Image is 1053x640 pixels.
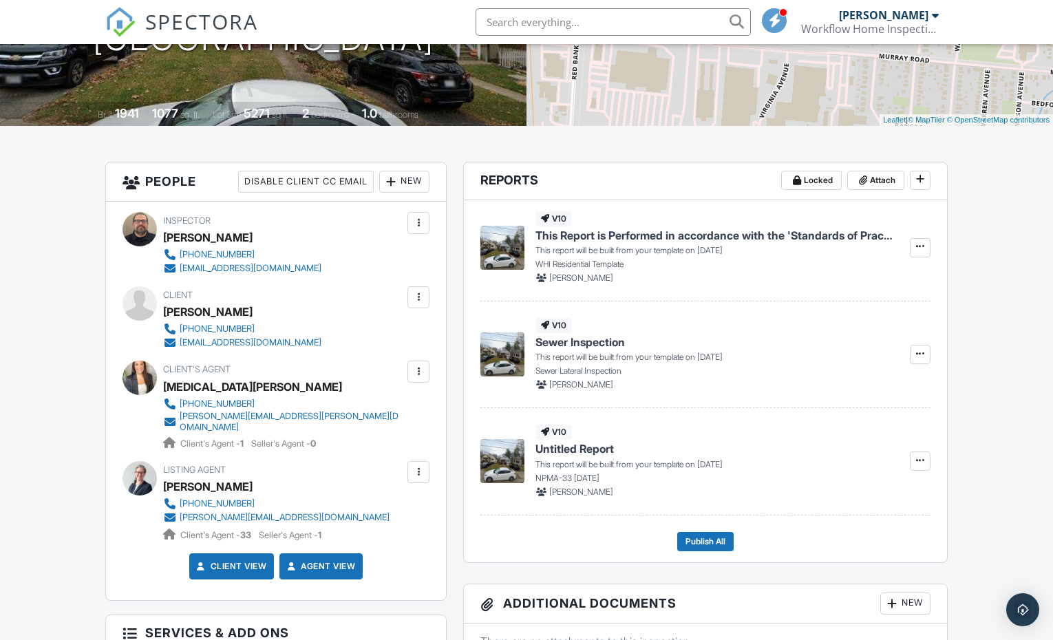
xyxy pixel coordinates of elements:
strong: 0 [310,438,316,449]
span: bedrooms [311,109,349,120]
a: SPECTORA [105,19,258,47]
h3: Additional Documents [464,584,947,623]
div: [PHONE_NUMBER] [180,398,255,409]
div: 5271 [244,106,270,120]
span: Client's Agent - [180,530,253,540]
img: The Best Home Inspection Software - Spectora [105,7,136,37]
a: [PHONE_NUMBER] [163,248,321,262]
a: [PERSON_NAME][EMAIL_ADDRESS][DOMAIN_NAME] [163,511,390,524]
span: Client [163,290,193,300]
strong: 1 [240,438,244,449]
span: Listing Agent [163,465,226,475]
span: Built [98,109,113,120]
a: [EMAIL_ADDRESS][DOMAIN_NAME] [163,262,321,275]
span: Client's Agent [163,364,231,374]
div: 2 [302,106,309,120]
span: Seller's Agent - [251,438,316,449]
strong: 33 [240,530,251,540]
div: New [880,593,930,615]
div: Open Intercom Messenger [1006,593,1039,626]
div: 1077 [152,106,178,120]
a: Client View [194,559,267,573]
h3: People [106,162,446,202]
div: [PERSON_NAME] [839,8,928,22]
div: 1.0 [362,106,377,120]
div: [PERSON_NAME][EMAIL_ADDRESS][DOMAIN_NAME] [180,512,390,523]
a: [PERSON_NAME][EMAIL_ADDRESS][PERSON_NAME][DOMAIN_NAME] [163,411,404,433]
span: SPECTORA [145,7,258,36]
a: [PHONE_NUMBER] [163,397,404,411]
div: [EMAIL_ADDRESS][DOMAIN_NAME] [180,263,321,274]
a: [MEDICAL_DATA][PERSON_NAME] [163,376,342,397]
a: Agent View [284,559,355,573]
div: [PHONE_NUMBER] [180,498,255,509]
div: | [880,114,1053,126]
span: Lot Size [213,109,242,120]
div: 1941 [115,106,139,120]
span: Client's Agent - [180,438,246,449]
span: Seller's Agent - [259,530,321,540]
div: [PERSON_NAME] [163,227,253,248]
span: sq. ft. [180,109,200,120]
div: Disable Client CC Email [238,171,374,193]
a: [PERSON_NAME] [163,476,253,497]
div: [PHONE_NUMBER] [180,323,255,334]
div: New [379,171,429,193]
div: Workflow Home Inspections [801,22,939,36]
div: [PHONE_NUMBER] [180,249,255,260]
a: [EMAIL_ADDRESS][DOMAIN_NAME] [163,336,321,350]
div: [PERSON_NAME][EMAIL_ADDRESS][PERSON_NAME][DOMAIN_NAME] [180,411,404,433]
strong: 1 [318,530,321,540]
div: [PERSON_NAME] [163,301,253,322]
span: bathrooms [379,109,418,120]
span: Inspector [163,215,211,226]
a: © OpenStreetMap contributors [947,116,1050,124]
a: © MapTiler [908,116,945,124]
div: [EMAIL_ADDRESS][DOMAIN_NAME] [180,337,321,348]
a: [PHONE_NUMBER] [163,322,321,336]
span: sq.ft. [272,109,289,120]
input: Search everything... [476,8,751,36]
a: [PHONE_NUMBER] [163,497,390,511]
a: Leaflet [883,116,906,124]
